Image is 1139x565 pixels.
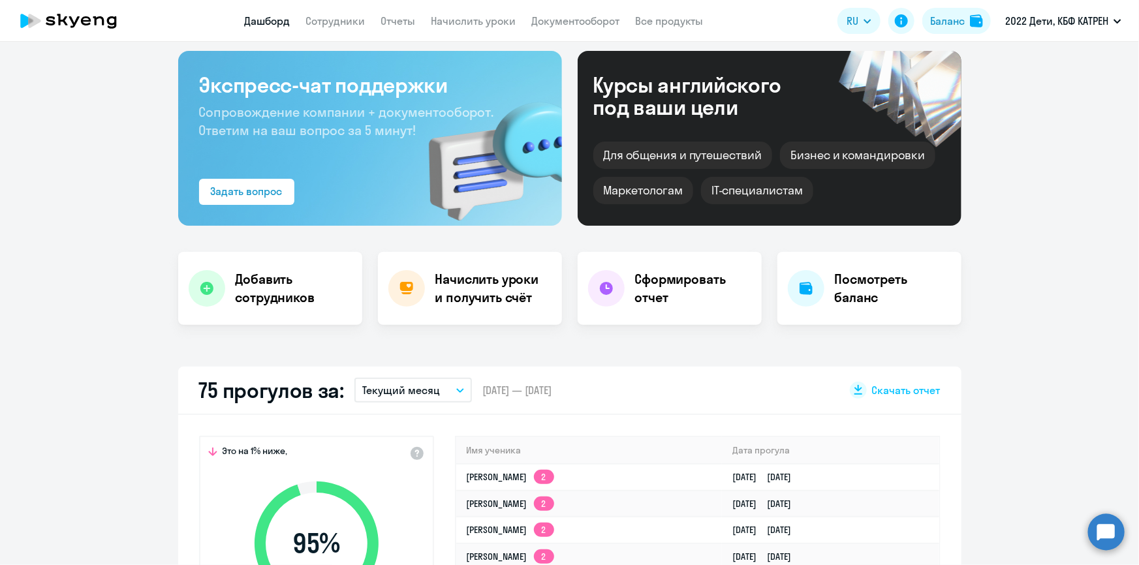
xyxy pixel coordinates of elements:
[635,270,751,307] h4: Сформировать отчет
[245,14,290,27] a: Дашборд
[780,142,935,169] div: Бизнес и командировки
[532,14,620,27] a: Документооборот
[722,437,939,464] th: Дата прогула
[236,270,352,307] h4: Добавить сотрудников
[467,524,554,536] a: [PERSON_NAME]2
[534,470,554,484] app-skyeng-badge: 2
[199,104,494,138] span: Сопровождение компании + документооборот. Ответим на ваш вопрос за 5 минут!
[534,523,554,537] app-skyeng-badge: 2
[435,270,549,307] h4: Начислить уроки и получить счёт
[847,13,858,29] span: RU
[636,14,704,27] a: Все продукты
[211,183,283,199] div: Задать вопрос
[467,498,554,510] a: [PERSON_NAME]2
[593,177,693,204] div: Маркетологам
[835,270,951,307] h4: Посмотреть баланс
[732,471,802,483] a: [DATE][DATE]
[199,179,294,205] button: Задать вопрос
[593,74,817,118] div: Курсы английского под ваши цели
[223,445,288,461] span: Это на 1% ниже,
[199,72,541,98] h3: Экспресс-чат поддержки
[381,14,416,27] a: Отчеты
[306,14,366,27] a: Сотрудники
[534,496,554,511] app-skyeng-badge: 2
[922,8,991,34] button: Балансbalance
[467,551,554,562] a: [PERSON_NAME]2
[701,177,813,204] div: IT-специалистам
[732,498,802,510] a: [DATE][DATE]
[410,79,562,226] img: bg-img
[732,524,802,536] a: [DATE][DATE]
[467,471,554,483] a: [PERSON_NAME]2
[242,528,392,559] span: 95 %
[431,14,516,27] a: Начислить уроки
[593,142,773,169] div: Для общения и путешествий
[354,378,472,403] button: Текущий месяц
[872,383,941,397] span: Скачать отчет
[362,382,440,398] p: Текущий месяц
[482,383,552,397] span: [DATE] — [DATE]
[456,437,723,464] th: Имя ученика
[732,551,802,562] a: [DATE][DATE]
[534,549,554,564] app-skyeng-badge: 2
[1005,13,1108,29] p: 2022 Дети, КБФ КАТРЕН
[199,377,345,403] h2: 75 прогулов за:
[999,5,1128,37] button: 2022 Дети, КБФ КАТРЕН
[837,8,881,34] button: RU
[930,13,965,29] div: Баланс
[970,14,983,27] img: balance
